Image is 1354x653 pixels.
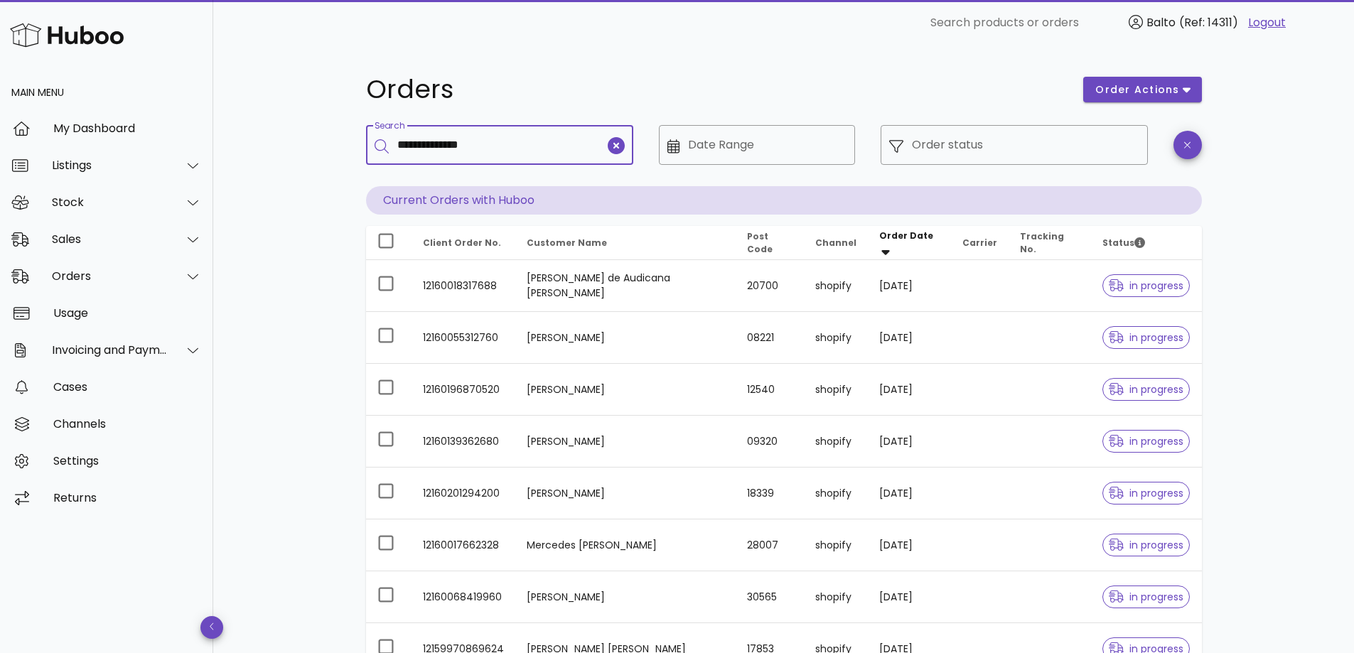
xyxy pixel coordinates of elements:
span: Customer Name [527,237,607,249]
span: in progress [1109,592,1184,602]
td: 12160196870520 [412,364,515,416]
span: Post Code [747,230,773,255]
span: order actions [1095,82,1180,97]
div: Orders [52,269,168,283]
span: (Ref: 14311) [1179,14,1238,31]
div: Cases [53,380,202,394]
td: [PERSON_NAME] [515,571,736,623]
td: [DATE] [868,364,951,416]
td: Mercedes [PERSON_NAME] [515,519,736,571]
td: shopify [804,519,868,571]
td: shopify [804,571,868,623]
span: Tracking No. [1020,230,1064,255]
p: Current Orders with Huboo [366,186,1202,215]
td: [PERSON_NAME] [515,416,736,468]
span: in progress [1109,333,1184,342]
td: [PERSON_NAME] de Audicana [PERSON_NAME] [515,260,736,312]
div: Returns [53,491,202,504]
th: Status [1091,226,1202,260]
td: 12160139362680 [412,416,515,468]
span: in progress [1109,436,1184,446]
th: Order Date: Sorted descending. Activate to remove sorting. [868,226,951,260]
div: My Dashboard [53,122,202,135]
span: in progress [1109,384,1184,394]
td: 08221 [736,312,804,364]
td: 12160201294200 [412,468,515,519]
span: in progress [1109,488,1184,498]
td: 18339 [736,468,804,519]
td: [DATE] [868,416,951,468]
td: [DATE] [868,519,951,571]
td: 12540 [736,364,804,416]
button: clear icon [608,137,625,154]
td: 09320 [736,416,804,468]
span: in progress [1109,540,1184,550]
td: shopify [804,416,868,468]
div: Channels [53,417,202,431]
div: Sales [52,232,168,246]
span: Channel [815,237,856,249]
label: Search [375,121,404,131]
span: Carrier [962,237,997,249]
span: Status [1102,237,1145,249]
span: Order Date [879,230,933,242]
th: Channel [804,226,868,260]
span: in progress [1109,281,1184,291]
td: shopify [804,260,868,312]
td: [PERSON_NAME] [515,364,736,416]
td: 12160055312760 [412,312,515,364]
div: Stock [52,195,168,209]
td: 12160018317688 [412,260,515,312]
td: 12160017662328 [412,519,515,571]
td: [DATE] [868,571,951,623]
td: [PERSON_NAME] [515,468,736,519]
div: Usage [53,306,202,320]
td: 20700 [736,260,804,312]
h1: Orders [366,77,1067,102]
td: 28007 [736,519,804,571]
span: Client Order No. [423,237,501,249]
td: 12160068419960 [412,571,515,623]
td: [DATE] [868,468,951,519]
div: Invoicing and Payments [52,343,168,357]
td: shopify [804,364,868,416]
th: Customer Name [515,226,736,260]
td: [PERSON_NAME] [515,312,736,364]
span: Balto [1146,14,1176,31]
img: Huboo Logo [10,20,124,50]
th: Tracking No. [1009,226,1090,260]
th: Post Code [736,226,804,260]
th: Carrier [951,226,1009,260]
th: Client Order No. [412,226,515,260]
button: order actions [1083,77,1201,102]
div: Listings [52,158,168,172]
td: shopify [804,468,868,519]
td: shopify [804,312,868,364]
a: Logout [1248,14,1286,31]
td: 30565 [736,571,804,623]
td: [DATE] [868,260,951,312]
td: [DATE] [868,312,951,364]
div: Settings [53,454,202,468]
